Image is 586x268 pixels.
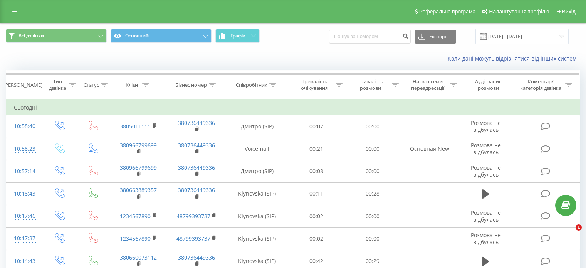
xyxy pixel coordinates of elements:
[408,78,448,91] div: Назва схеми переадресації
[226,138,289,160] td: Voicemail
[178,164,215,171] a: 380736449336
[344,182,400,205] td: 00:28
[344,228,400,250] td: 00:00
[3,82,42,88] div: [PERSON_NAME]
[419,8,476,15] span: Реферальна програма
[289,160,344,182] td: 00:08
[471,142,501,156] span: Розмова не відбулась
[466,78,511,91] div: Аудіозапис розмови
[230,33,245,39] span: Графік
[178,142,215,149] a: 380736449336
[289,115,344,138] td: 00:07
[14,209,34,224] div: 10:17:46
[6,100,580,115] td: Сьогодні
[178,254,215,261] a: 380736449336
[471,209,501,223] span: Розмова не відбулась
[289,138,344,160] td: 00:21
[14,164,34,179] div: 10:57:14
[289,182,344,205] td: 00:11
[120,186,157,194] a: 380663889357
[226,182,289,205] td: Klynovska (SIP)
[120,142,157,149] a: 380966799699
[415,30,456,44] button: Експорт
[560,224,578,243] iframe: Intercom live chat
[400,138,458,160] td: Основная New
[236,82,267,88] div: Співробітник
[296,78,334,91] div: Тривалість очікування
[126,82,140,88] div: Клієнт
[344,205,400,228] td: 00:00
[175,82,207,88] div: Бізнес номер
[14,186,34,201] div: 10:18:43
[576,224,582,231] span: 1
[344,115,400,138] td: 00:00
[120,123,151,130] a: 3805011111
[226,115,289,138] td: Дмитро (SIP)
[289,205,344,228] td: 00:02
[49,78,67,91] div: Тип дзвінка
[344,138,400,160] td: 00:00
[518,78,563,91] div: Коментар/категорія дзвінка
[14,119,34,134] div: 10:58:40
[215,29,260,43] button: Графік
[471,119,501,133] span: Розмова не відбулась
[14,231,34,246] div: 10:17:37
[120,164,157,171] a: 380966799699
[471,164,501,178] span: Розмова не відбулась
[18,33,44,39] span: Всі дзвінки
[176,235,210,242] a: 48799393737
[111,29,212,43] button: Основний
[226,160,289,182] td: Дмитро (SIP)
[120,212,151,220] a: 1234567890
[84,82,99,88] div: Статус
[226,205,289,228] td: Klynovska (SIP)
[562,8,576,15] span: Вихід
[329,30,411,44] input: Пошук за номером
[489,8,549,15] span: Налаштування профілю
[120,254,157,261] a: 380660073112
[351,78,390,91] div: Тривалість розмови
[178,119,215,126] a: 380736449336
[226,228,289,250] td: Klynovska (SIP)
[471,231,501,246] span: Розмова не відбулась
[14,142,34,157] div: 10:58:23
[6,29,107,43] button: Всі дзвінки
[120,235,151,242] a: 1234567890
[289,228,344,250] td: 00:02
[176,212,210,220] a: 48799393737
[448,55,580,62] a: Коли дані можуть відрізнятися вiд інших систем
[344,160,400,182] td: 00:00
[178,186,215,194] a: 380736449336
